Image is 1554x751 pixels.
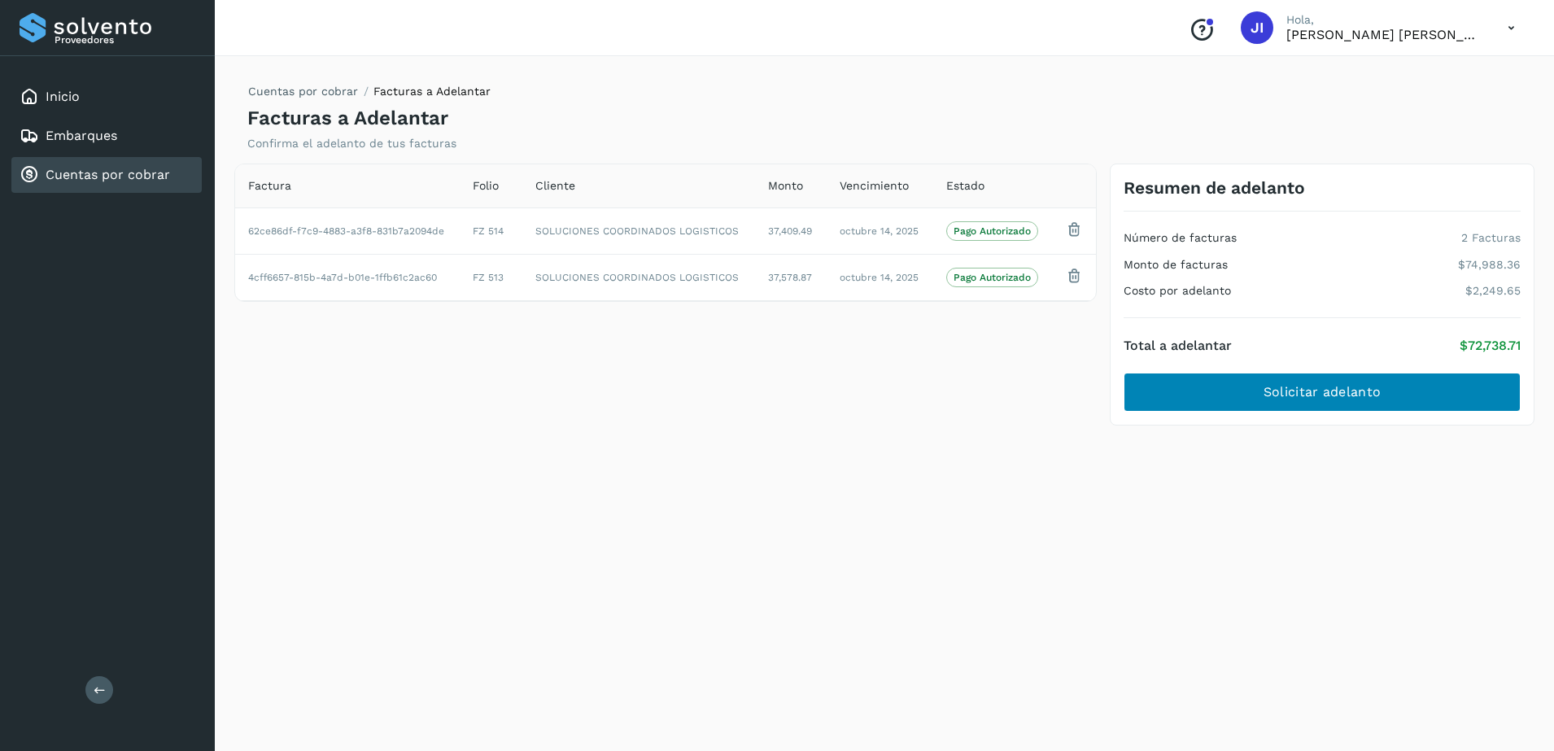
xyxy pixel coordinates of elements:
[946,177,984,194] span: Estado
[235,207,460,254] td: 62ce86df-f7c9-4883-a3f8-831b7a2094de
[1458,258,1521,272] p: $74,988.36
[460,207,522,254] td: FZ 514
[522,207,755,254] td: SOLUCIONES COORDINADOS LOGISTICOS
[840,225,919,237] span: octubre 14, 2025
[473,177,499,194] span: Folio
[1124,338,1232,353] h4: Total a adelantar
[1124,258,1228,272] h4: Monto de facturas
[235,255,460,301] td: 4cff6657-815b-4a7d-b01e-1ffb61c2ac60
[1465,284,1521,298] p: $2,249.65
[11,79,202,115] div: Inicio
[840,177,909,194] span: Vencimiento
[954,272,1031,283] p: Pago Autorizado
[247,137,456,151] p: Confirma el adelanto de tus facturas
[1124,373,1521,412] button: Solicitar adelanto
[1124,177,1305,198] h3: Resumen de adelanto
[535,177,575,194] span: Cliente
[248,85,358,98] a: Cuentas por cobrar
[1264,383,1381,401] span: Solicitar adelanto
[1124,284,1231,298] h4: Costo por adelanto
[768,177,803,194] span: Monto
[247,107,448,130] h4: Facturas a Adelantar
[460,255,522,301] td: FZ 513
[840,272,919,283] span: octubre 14, 2025
[46,89,80,104] a: Inicio
[954,225,1031,237] p: Pago Autorizado
[248,177,291,194] span: Factura
[373,85,491,98] span: Facturas a Adelantar
[11,118,202,154] div: Embarques
[247,83,491,107] nav: breadcrumb
[55,34,195,46] p: Proveedores
[11,157,202,193] div: Cuentas por cobrar
[522,255,755,301] td: SOLUCIONES COORDINADOS LOGISTICOS
[768,272,812,283] span: 37,578.87
[1286,27,1482,42] p: José Ignacio Flores Santiago
[46,167,170,182] a: Cuentas por cobrar
[46,128,117,143] a: Embarques
[1286,13,1482,27] p: Hola,
[1461,231,1521,245] p: 2 Facturas
[768,225,812,237] span: 37,409.49
[1460,338,1521,353] p: $72,738.71
[1124,231,1237,245] h4: Número de facturas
